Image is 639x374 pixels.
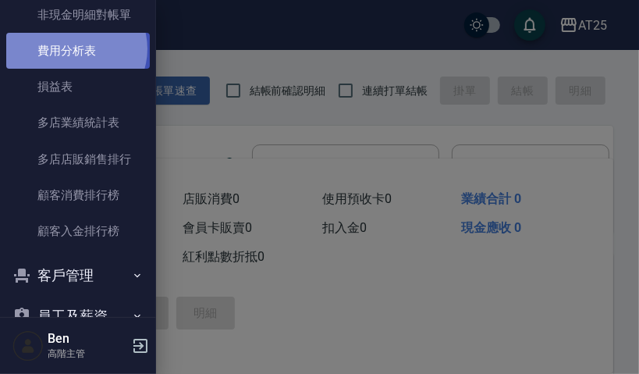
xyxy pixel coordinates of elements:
button: 客戶管理 [6,255,150,296]
img: Person [12,330,44,362]
a: 多店店販銷售排行 [6,141,150,177]
a: 多店業績統計表 [6,105,150,141]
a: 費用分析表 [6,33,150,69]
p: 高階主管 [48,347,127,361]
button: 員工及薪資 [6,296,150,337]
a: 損益表 [6,69,150,105]
a: 顧客入金排行榜 [6,213,150,249]
h5: Ben [48,331,127,347]
a: 顧客消費排行榜 [6,177,150,213]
